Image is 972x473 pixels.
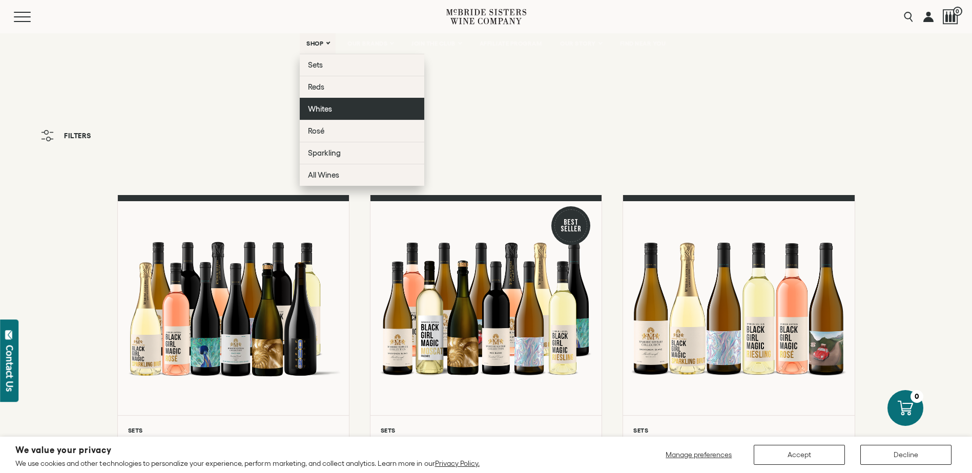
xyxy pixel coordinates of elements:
button: Manage preferences [659,445,738,465]
span: Sparkling [308,148,341,157]
button: Accept [754,445,845,465]
span: OUR BRANDS [347,40,387,47]
a: Sets [300,54,424,76]
span: Manage preferences [666,450,732,459]
span: Rosé [308,126,324,135]
a: JOIN THE CLUB [405,33,468,54]
a: OUR STORY [553,33,608,54]
a: Reds [300,76,424,98]
a: Rosé [300,120,424,142]
h6: Sets [633,427,844,434]
a: AFFILIATE PROGRAM [473,33,549,54]
span: FIND NEAR YOU [620,40,666,47]
span: All Wines [308,170,339,179]
span: Whites [308,104,332,113]
a: FIND NEAR YOU [613,33,673,54]
div: Contact Us [5,345,15,392]
span: 0 [953,7,962,16]
a: All Wines [300,164,424,186]
h6: Sets [381,427,591,434]
a: Privacy Policy. [435,459,480,467]
h6: Sets [128,427,339,434]
a: OUR BRANDS [341,33,400,54]
span: Filters [64,132,91,139]
a: Whites [300,98,424,120]
span: OUR STORY [560,40,596,47]
span: Sets [308,60,323,69]
span: JOIN THE CLUB [411,40,456,47]
span: AFFILIATE PROGRAM [480,40,542,47]
h2: We value your privacy [15,446,480,455]
a: SHOP [300,33,336,54]
div: 0 [911,390,923,403]
a: Sparkling [300,142,424,164]
button: Decline [860,445,952,465]
button: Mobile Menu Trigger [14,12,51,22]
button: Filters [36,125,96,146]
span: SHOP [306,40,324,47]
span: Reds [308,82,324,91]
p: We use cookies and other technologies to personalize your experience, perform marketing, and coll... [15,459,480,468]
